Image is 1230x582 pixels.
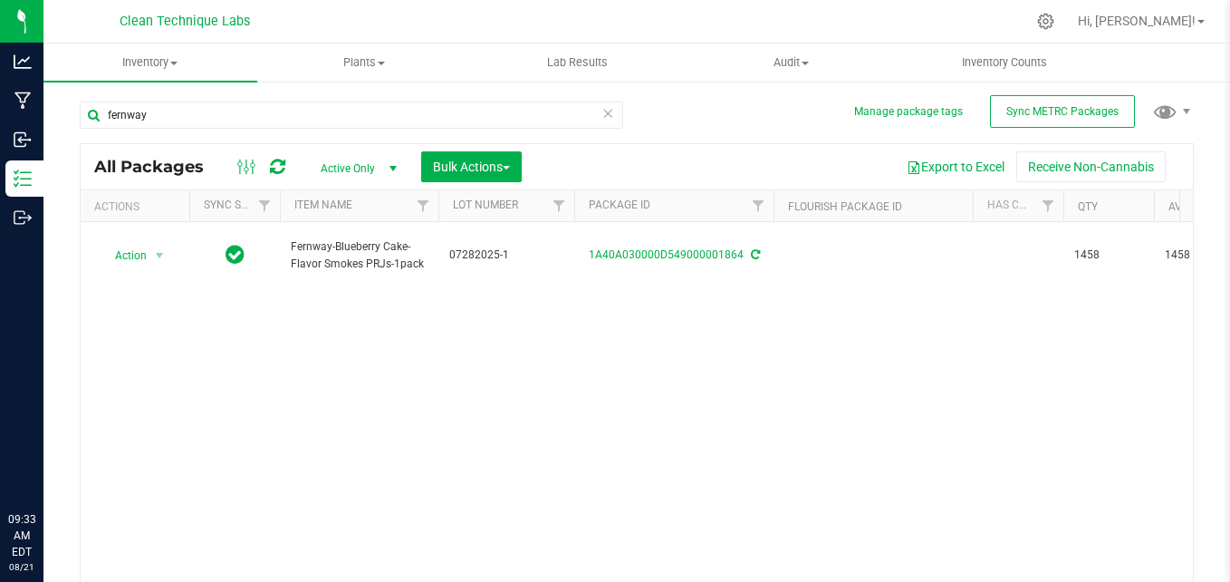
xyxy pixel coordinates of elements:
[257,44,471,82] a: Plants
[421,151,522,182] button: Bulk Actions
[544,190,574,221] a: Filter
[14,209,32,227] inline-svg: Outbound
[601,102,614,125] span: Clear
[94,157,222,177] span: All Packages
[433,160,510,174] span: Bulk Actions
[1006,105,1119,118] span: Sync METRC Packages
[895,151,1016,182] button: Export to Excel
[291,238,428,273] span: Fernway-Blueberry Cake-Flavor Smokes PRJs-1pack
[471,44,685,82] a: Lab Results
[788,200,902,213] a: Flourish Package ID
[685,54,897,71] span: Audit
[43,54,257,71] span: Inventory
[1074,247,1143,264] span: 1458
[53,434,75,456] iframe: Resource center unread badge
[120,14,250,29] span: Clean Technique Labs
[684,44,898,82] a: Audit
[94,200,182,213] div: Actions
[748,248,760,261] span: Sync from Compliance System
[1078,200,1098,213] a: Qty
[294,199,352,211] a: Item Name
[43,44,257,82] a: Inventory
[854,104,963,120] button: Manage package tags
[80,102,623,129] input: Search Package ID, Item Name, SKU, Lot or Part Number...
[1033,190,1063,221] a: Filter
[1078,14,1196,28] span: Hi, [PERSON_NAME]!
[8,511,35,560] p: 09:33 AM EDT
[14,170,32,188] inline-svg: Inventory
[744,190,774,221] a: Filter
[898,44,1111,82] a: Inventory Counts
[226,242,245,267] span: In Sync
[250,190,280,221] a: Filter
[453,199,518,211] a: Lot Number
[1016,151,1166,182] button: Receive Non-Cannabis
[258,54,470,71] span: Plants
[937,54,1071,71] span: Inventory Counts
[18,437,72,491] iframe: Resource center
[204,199,274,211] a: Sync Status
[973,190,1063,222] th: Has COA
[449,247,563,264] span: 07282025-1
[8,560,35,574] p: 08/21
[408,190,438,221] a: Filter
[1168,200,1223,213] a: Available
[149,243,171,268] span: select
[14,92,32,110] inline-svg: Manufacturing
[1034,13,1057,30] div: Manage settings
[589,199,650,211] a: Package ID
[523,54,632,71] span: Lab Results
[14,53,32,71] inline-svg: Analytics
[14,131,32,149] inline-svg: Inbound
[99,243,148,268] span: Action
[589,248,744,261] a: 1A40A030000D549000001864
[990,95,1135,128] button: Sync METRC Packages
